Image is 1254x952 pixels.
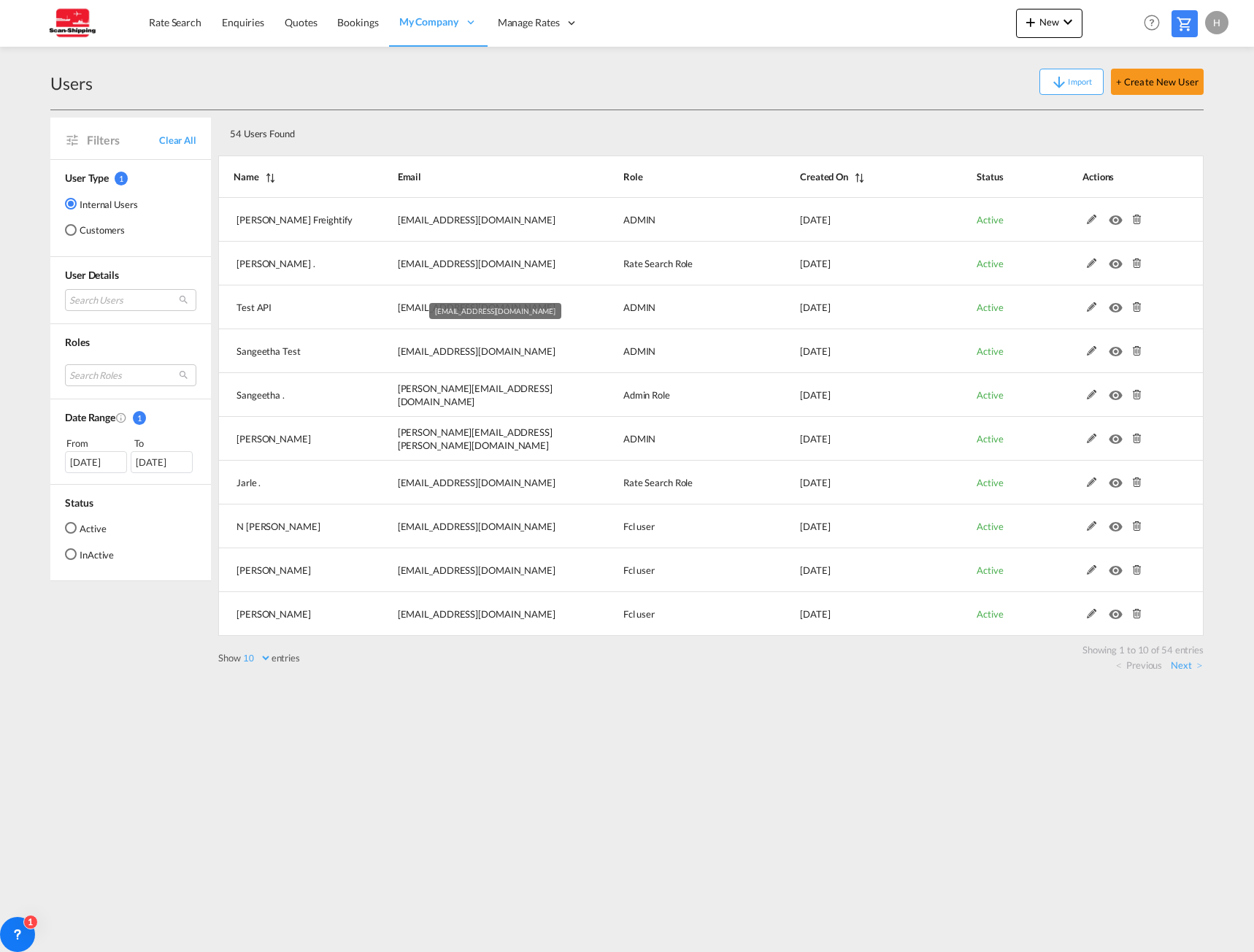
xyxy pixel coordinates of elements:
[285,16,317,28] span: Quotes
[800,345,830,357] span: [DATE]
[361,461,587,504] td: jdahle@scan-shipping.com
[65,547,114,561] md-radio-button: InActive
[65,172,109,184] span: User Type
[587,156,763,198] th: Role
[1016,9,1082,38] button: icon-plus 400-fgNewicon-chevron-down
[236,477,261,488] span: Jarle .
[131,451,193,473] div: [DATE]
[236,345,301,357] span: Sangeetha Test
[65,496,93,509] span: Status
[398,258,555,269] span: [EMAIL_ADDRESS][DOMAIN_NAME]
[1109,342,1128,353] md-icon: icon-eye
[337,16,378,28] span: Bookings
[800,302,830,313] span: [DATE]
[800,389,830,401] span: [DATE]
[22,7,120,39] img: 123b615026f311ee80dabbd30bc9e10f.jpg
[398,521,555,532] span: [EMAIL_ADDRESS][DOMAIN_NAME]
[65,451,127,473] div: [DATE]
[1109,211,1128,221] md-icon: icon-eye
[65,521,114,535] md-radio-button: Active
[763,461,940,504] td: 2025-02-14
[587,242,763,285] td: Rate Search Role
[1111,69,1204,95] button: + Create New User
[763,156,940,198] th: Created On
[218,417,361,461] td: Saranya Kothandan
[977,521,1003,532] span: Active
[65,436,129,450] div: From
[1109,518,1128,528] md-icon: icon-eye
[236,302,272,313] span: Test API
[800,214,830,226] span: [DATE]
[800,564,830,576] span: [DATE]
[623,214,656,226] span: ADMIN
[133,436,197,450] div: To
[587,504,763,548] td: Fcl user
[149,16,201,28] span: Rate Search
[587,592,763,636] td: Fcl user
[218,548,361,592] td: Sutha Kur
[587,461,763,504] td: Rate Search Role
[763,373,940,417] td: 2025-03-07
[435,307,555,315] span: [EMAIL_ADDRESS][DOMAIN_NAME]
[361,548,587,592] td: suthakur@shipco.com
[241,652,272,664] select: Showentries
[218,156,361,198] th: Name
[115,172,128,185] span: 1
[236,433,311,445] span: [PERSON_NAME]
[1109,386,1128,396] md-icon: icon-eye
[361,156,587,198] th: Email
[236,608,311,620] span: [PERSON_NAME]
[1039,69,1104,95] button: icon-arrow-downImport
[623,608,655,620] span: Fcl user
[1109,561,1128,572] md-icon: icon-eye
[977,477,1003,488] span: Active
[115,412,127,423] md-icon: Created On
[1109,605,1128,615] md-icon: icon-eye
[623,564,655,576] span: Fcl user
[218,592,361,636] td: Kapil Jangam
[800,258,830,269] span: [DATE]
[623,521,655,532] span: Fcl user
[398,608,555,620] span: [EMAIL_ADDRESS][DOMAIN_NAME]
[1022,16,1077,28] span: New
[224,116,1101,146] div: 54 Users Found
[977,302,1003,313] span: Active
[218,504,361,548] td: N Shitole
[1109,299,1128,309] md-icon: icon-eye
[1109,430,1128,440] md-icon: icon-eye
[236,389,285,401] span: Sangeetha .
[623,345,656,357] span: ADMIN
[361,329,587,373] td: sangeeth@freightify.com
[763,242,940,285] td: 2025-06-25
[763,198,940,242] td: 2025-08-22
[65,196,138,211] md-radio-button: Internal Users
[977,258,1003,269] span: Active
[763,504,940,548] td: 2025-02-10
[800,521,830,532] span: [DATE]
[65,336,90,348] span: Roles
[763,548,940,592] td: 2025-02-10
[977,389,1003,401] span: Active
[361,242,587,285] td: gostrem@scan-shipping.com
[1139,10,1164,35] span: Help
[226,636,1204,656] div: Showing 1 to 10 of 54 entries
[977,214,1003,226] span: Active
[587,417,763,461] td: ADMIN
[361,417,587,461] td: saranya.kothandan@freghtify.com
[1171,659,1202,672] a: Next
[398,214,555,226] span: [EMAIL_ADDRESS][DOMAIN_NAME]
[218,242,361,285] td: Geir Østrem ric .
[587,198,763,242] td: ADMIN
[763,329,940,373] td: 2025-03-11
[977,345,1003,357] span: Active
[236,564,311,576] span: [PERSON_NAME]
[65,269,119,281] span: User Details
[800,608,830,620] span: [DATE]
[218,329,361,373] td: Sangeetha Test
[940,156,1046,198] th: Status
[50,72,93,95] div: Users
[1059,13,1077,31] md-icon: icon-chevron-down
[236,214,353,226] span: [PERSON_NAME] Freightify
[218,285,361,329] td: Test API
[398,302,555,313] span: [EMAIL_ADDRESS][DOMAIN_NAME]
